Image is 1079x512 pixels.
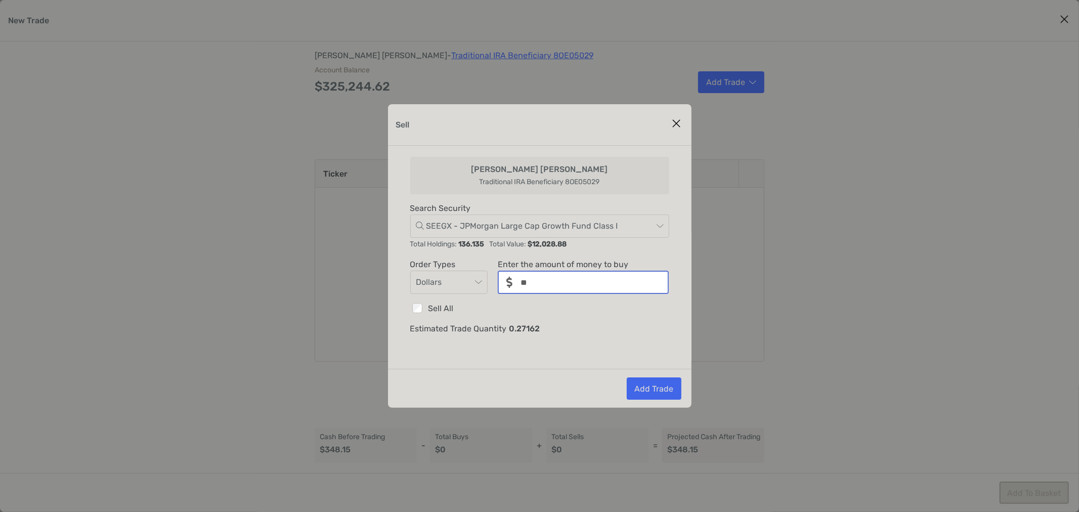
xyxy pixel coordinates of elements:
img: input icon [506,277,513,287]
p: Order Types [410,258,488,271]
p: Estimated Trade Quantity [410,322,507,335]
p: Traditional IRA Beneficiary 8OE05029 [480,176,600,188]
strong: $12,028.88 [528,238,567,250]
p: Enter the amount of money to buy [498,258,669,271]
p: Sell [396,118,410,131]
p: Search Security [410,202,669,215]
p: Total Holdings: [410,238,485,250]
p: Sell All [428,302,453,315]
span: Dollars [416,271,482,293]
p: [PERSON_NAME] [PERSON_NAME] [471,163,608,176]
span: SEEGX - JPMorgan Large Cap Growth Fund Class I [426,215,663,237]
strong: 136.135 [459,238,485,250]
button: Close modal [669,116,684,132]
button: Add Trade [627,377,681,400]
div: Sell [388,104,692,408]
p: 0.27162 [509,322,540,335]
p: Total Value: [490,238,567,250]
